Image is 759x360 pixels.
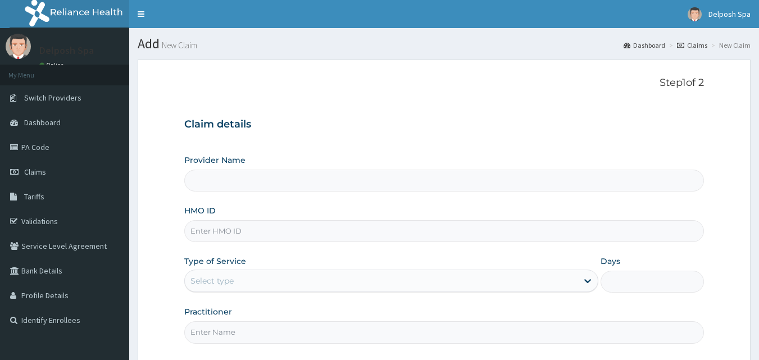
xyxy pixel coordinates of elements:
[24,167,46,177] span: Claims
[677,40,707,50] a: Claims
[39,45,94,56] p: Delposh Spa
[24,93,81,103] span: Switch Providers
[688,7,702,21] img: User Image
[184,321,705,343] input: Enter Name
[708,9,751,19] span: Delposh Spa
[601,256,620,267] label: Days
[190,275,234,286] div: Select type
[6,34,31,59] img: User Image
[184,77,705,89] p: Step 1 of 2
[24,192,44,202] span: Tariffs
[138,37,751,51] h1: Add
[184,205,216,216] label: HMO ID
[24,117,61,127] span: Dashboard
[184,306,232,317] label: Practitioner
[160,41,197,49] small: New Claim
[184,220,705,242] input: Enter HMO ID
[184,256,246,267] label: Type of Service
[39,61,66,69] a: Online
[184,119,705,131] h3: Claim details
[624,40,665,50] a: Dashboard
[184,154,246,166] label: Provider Name
[708,40,751,50] li: New Claim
